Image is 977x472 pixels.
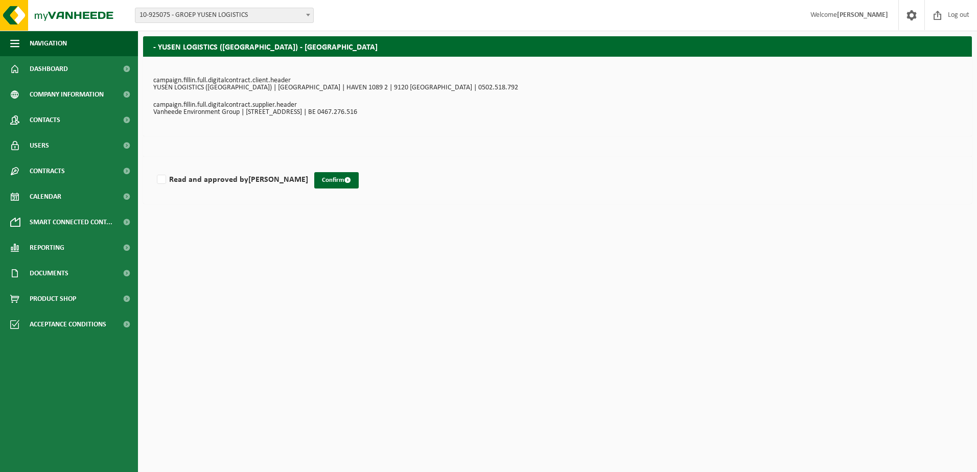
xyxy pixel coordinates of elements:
[135,8,314,23] span: 10-925075 - GROEP YUSEN LOGISTICS
[143,36,972,56] h2: - YUSEN LOGISTICS ([GEOGRAPHIC_DATA]) - [GEOGRAPHIC_DATA]
[30,31,67,56] span: Navigation
[155,172,308,187] label: Read and approved by
[30,312,106,337] span: Acceptance conditions
[153,84,962,91] p: YUSEN LOGISTICS ([GEOGRAPHIC_DATA]) | [GEOGRAPHIC_DATA] | HAVEN 1089 2 | 9120 [GEOGRAPHIC_DATA] |...
[135,8,313,22] span: 10-925075 - GROEP YUSEN LOGISTICS
[30,235,64,261] span: Reporting
[30,133,49,158] span: Users
[314,172,359,188] button: Confirm
[30,184,61,209] span: Calendar
[30,56,68,82] span: Dashboard
[153,109,962,116] p: Vanheede Environment Group | [STREET_ADDRESS] | BE 0467.276.516
[153,77,962,84] p: campaign.fillin.full.digitalcontract.client.header
[30,107,60,133] span: Contacts
[30,261,68,286] span: Documents
[248,176,308,184] strong: [PERSON_NAME]
[30,158,65,184] span: Contracts
[837,11,888,19] strong: [PERSON_NAME]
[153,102,962,109] p: campaign.fillin.full.digitalcontract.supplier.header
[30,209,112,235] span: Smart connected cont...
[30,286,76,312] span: Product Shop
[30,82,104,107] span: Company information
